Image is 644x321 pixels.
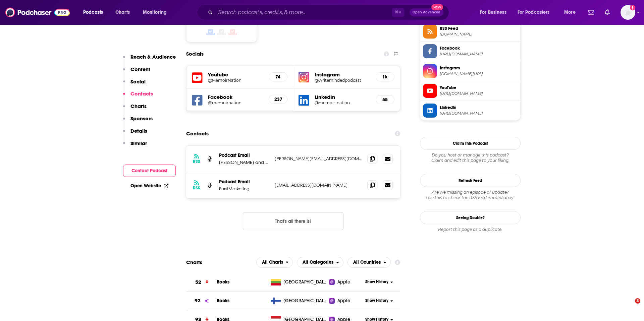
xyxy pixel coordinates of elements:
[115,8,130,17] span: Charts
[363,279,395,285] button: Show History
[203,5,455,20] div: Search podcasts, credits, & more...
[138,7,175,18] button: open menu
[440,65,518,71] span: Instagram
[559,7,584,18] button: open menu
[420,152,521,158] span: Do you host or manage this podcast?
[130,115,153,122] p: Sponsors
[111,7,134,18] a: Charts
[123,54,176,66] button: Reach & Audience
[78,7,112,18] button: open menu
[130,54,176,60] p: Reach & Audience
[193,185,200,191] h3: RSS
[186,127,209,140] h2: Contacts
[392,8,404,17] span: ⌘ K
[297,257,343,268] h2: Categories
[440,25,518,31] span: RSS Feed
[410,8,443,16] button: Open AdvancedNew
[208,94,263,100] h5: Facebook
[299,72,309,82] img: iconImage
[186,259,202,265] h2: Charts
[420,137,521,150] button: Claim This Podcast
[215,7,392,18] input: Search podcasts, credits, & more...
[303,260,333,265] span: All Categories
[130,66,150,72] p: Content
[420,227,521,232] div: Report this page as a duplicate.
[123,78,146,91] button: Social
[630,5,635,10] svg: Add a profile image
[440,91,518,96] span: https://www.youtube.com/@MemoirNation
[431,4,443,10] span: New
[219,186,269,192] p: BurstMarketing
[480,8,506,17] span: For Business
[440,71,518,76] span: instagram.com/writemindedpodcast
[423,84,518,98] a: YouTube[URL][DOMAIN_NAME]
[440,105,518,111] span: Linkedin
[381,74,389,80] h5: 1k
[123,115,153,128] button: Sponsors
[347,257,391,268] h2: Countries
[219,159,269,165] p: [PERSON_NAME] and [PERSON_NAME]
[123,90,153,103] button: Contacts
[363,298,395,304] button: Show History
[130,103,147,109] p: Charts
[130,78,146,85] p: Social
[123,128,147,140] button: Details
[130,140,147,146] p: Similar
[193,159,200,164] h3: RSS
[274,97,282,102] h5: 237
[423,104,518,118] a: Linkedin[URL][DOMAIN_NAME]
[440,45,518,51] span: Facebook
[329,279,363,285] a: Apple
[315,100,370,105] a: @memoir-nation
[5,6,70,19] img: Podchaser - Follow, Share and Rate Podcasts
[283,279,327,285] span: Lithuania
[283,298,327,304] span: Finland
[256,257,293,268] h2: Platforms
[420,152,521,163] div: Claim and edit this page to your liking.
[275,156,362,162] p: [PERSON_NAME][EMAIL_ADDRESS][DOMAIN_NAME]
[130,183,168,189] a: Open Website
[347,257,391,268] button: open menu
[123,103,147,115] button: Charts
[423,24,518,39] a: RSS Feed[DOMAIN_NAME]
[440,32,518,37] span: feeds.megaphone.fm
[337,279,350,285] span: Apple
[353,260,381,265] span: All Countries
[123,140,147,152] button: Similar
[217,298,229,304] a: Books
[186,48,204,60] h2: Socials
[337,298,350,304] span: Apple
[315,94,370,100] h5: LinkedIn
[513,7,559,18] button: open menu
[365,279,388,285] span: Show History
[130,90,153,97] p: Contacts
[195,297,201,305] h3: 92
[621,5,635,20] img: User Profile
[621,298,637,314] iframe: Intercom live chat
[186,292,217,310] a: 92
[208,78,263,83] a: @MemoirNation
[602,7,612,18] a: Show notifications dropdown
[186,273,217,292] a: 52
[219,152,269,158] p: Podcast Email
[420,190,521,200] div: Are we missing an episode or update? Use this to check the RSS feed immediately.
[130,128,147,134] p: Details
[217,279,229,285] a: Books
[423,64,518,78] a: Instagram[DOMAIN_NAME][URL]
[275,182,362,188] p: [EMAIL_ADDRESS][DOMAIN_NAME]
[621,5,635,20] button: Show profile menu
[329,298,363,304] a: Apple
[195,278,201,286] h3: 52
[475,7,515,18] button: open menu
[143,8,167,17] span: Monitoring
[268,298,329,304] a: [GEOGRAPHIC_DATA]
[564,8,576,17] span: More
[315,71,370,78] h5: Instagram
[621,5,635,20] span: Logged in as ldigiovine
[585,7,597,18] a: Show notifications dropdown
[315,78,370,83] a: @writemindedpodcast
